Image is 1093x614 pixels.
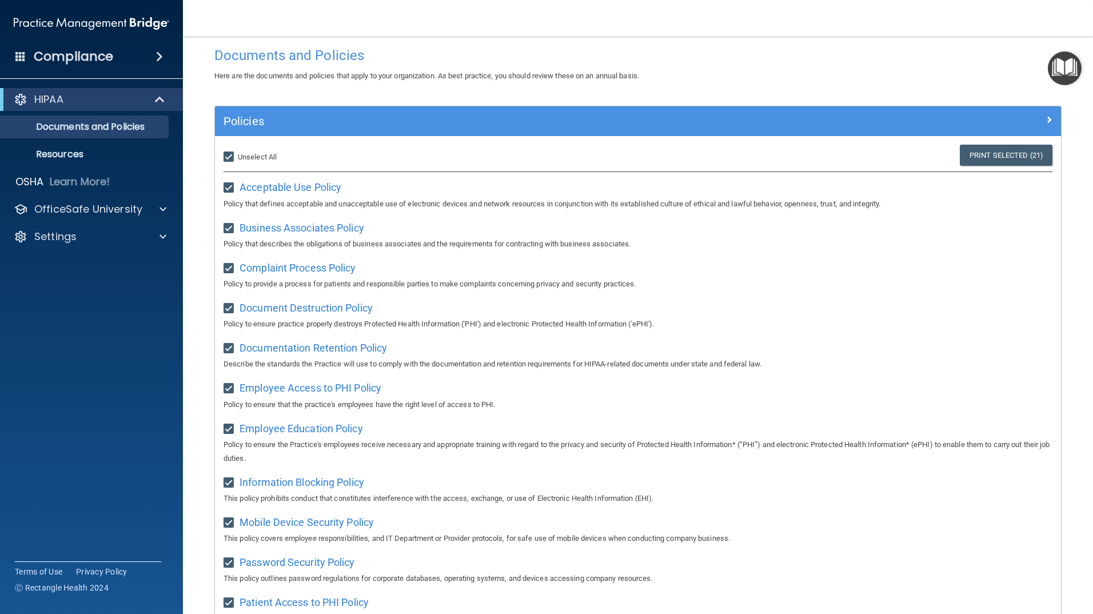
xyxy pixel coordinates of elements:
[240,516,374,528] span: Mobile Device Security Policy
[224,438,1052,465] p: Policy to ensure the Practice's employees receive necessary and appropriate training with regard ...
[224,357,1052,371] p: Describe the standards the Practice will use to comply with the documentation and retention requi...
[960,145,1052,166] a: Print Selected (21)
[15,566,62,577] a: Terms of Use
[895,533,1079,579] iframe: Drift Widget Chat Controller
[224,115,841,127] h5: Policies
[15,582,109,593] span: Ⓒ Rectangle Health 2024
[224,398,1052,412] p: Policy to ensure that the practice's employees have the right level of access to PHI.
[7,149,163,160] p: Resources
[76,566,127,577] a: Privacy Policy
[214,48,1062,63] h4: Documents and Policies
[224,237,1052,251] p: Policy that describes the obligations of business associates and the requirements for contracting...
[34,93,63,106] p: HIPAA
[224,492,1052,505] p: This policy prohibits conduct that constitutes interference with the access, exchange, or use of ...
[240,262,356,274] span: Complaint Process Policy
[14,230,166,244] a: Settings
[14,93,166,106] a: HIPAA
[34,49,113,65] h4: Compliance
[240,422,363,434] span: Employee Education Policy
[240,596,369,608] span: Patient Access to PHI Policy
[224,532,1052,545] p: This policy covers employee responsibilities, and IT Department or Provider protocols, for safe u...
[240,382,381,394] span: Employee Access to PHI Policy
[240,342,387,354] span: Documentation Retention Policy
[224,277,1052,291] p: Policy to provide a process for patients and responsible parties to make complaints concerning pr...
[34,230,77,244] p: Settings
[240,222,364,234] span: Business Associates Policy
[240,181,341,193] span: Acceptable Use Policy
[15,175,44,189] p: OSHA
[50,175,110,189] p: Learn More!
[224,112,1052,130] a: Policies
[240,556,354,568] span: Password Security Policy
[14,202,166,216] a: OfficeSafe University
[1048,51,1082,85] button: Open Resource Center
[224,153,237,162] input: Unselect All
[224,572,1052,585] p: This policy outlines password regulations for corporate databases, operating systems, and devices...
[34,202,142,216] p: OfficeSafe University
[224,197,1052,211] p: Policy that defines acceptable and unacceptable use of electronic devices and network resources i...
[240,476,364,488] span: Information Blocking Policy
[240,302,373,314] span: Document Destruction Policy
[14,12,169,35] img: PMB logo
[238,153,277,161] span: Unselect All
[7,121,163,133] p: Documents and Policies
[214,71,639,80] span: Here are the documents and policies that apply to your organization. As best practice, you should...
[224,317,1052,331] p: Policy to ensure practice properly destroys Protected Health Information ('PHI') and electronic P...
